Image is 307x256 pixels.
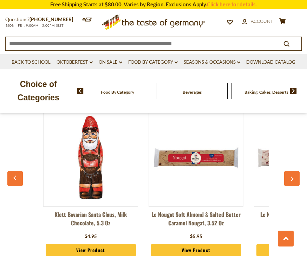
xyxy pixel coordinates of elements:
a: Food By Category [128,58,178,66]
a: Baking, Cakes, Desserts [244,89,288,95]
span: MON - FRI, 9:00AM - 5:00PM (EST) [5,24,65,27]
img: Klett Bavarian Santa Claus, Milk Chocolate, 5.3 oz [44,110,138,205]
a: Oktoberfest [57,58,93,66]
a: Account [242,18,273,25]
a: Le Nougat Soft Almond & Salted Butter Caramel Nougat, 3.52 oz [149,210,243,231]
div: $4.95 [85,233,97,240]
a: [PHONE_NUMBER] [30,16,73,22]
a: Back to School [12,58,51,66]
a: Beverages [183,89,202,95]
img: previous arrow [77,88,84,94]
div: $5.95 [190,233,202,240]
a: On Sale [99,58,122,66]
img: next arrow [290,88,297,94]
p: Questions? [5,15,78,24]
a: Food By Category [101,89,134,95]
a: Click here for details. [207,1,257,7]
a: Seasons & Occasions [184,58,240,66]
img: Le Nougat Soft Almond & Salted Butter Caramel Nougat, 3.52 oz [149,110,243,205]
a: Download Catalog [246,58,295,66]
span: Account [251,18,273,24]
a: Klett Bavarian Santa Claus, Milk Chocolate, 5.3 oz [43,210,138,231]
